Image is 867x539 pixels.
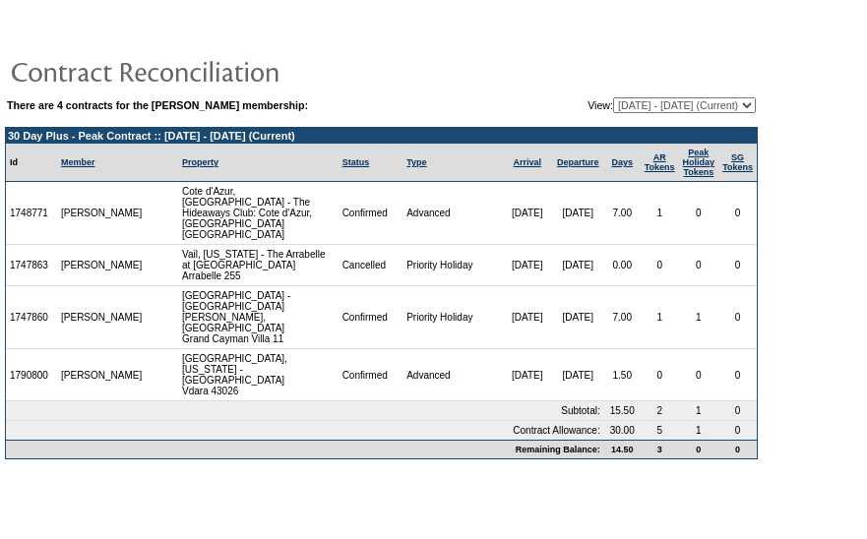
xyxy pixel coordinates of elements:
[718,349,757,401] td: 0
[513,157,541,167] a: Arrival
[645,152,675,172] a: ARTokens
[552,286,604,349] td: [DATE]
[604,401,641,421] td: 15.50
[718,401,757,421] td: 0
[57,182,147,245] td: [PERSON_NAME]
[61,157,95,167] a: Member
[604,349,641,401] td: 1.50
[342,157,370,167] a: Status
[178,245,339,286] td: Vail, [US_STATE] - The Arrabelle at [GEOGRAPHIC_DATA] Arrabelle 255
[604,182,641,245] td: 7.00
[552,349,604,401] td: [DATE]
[641,286,679,349] td: 1
[718,440,757,458] td: 0
[679,245,719,286] td: 0
[718,182,757,245] td: 0
[679,421,719,440] td: 1
[683,148,715,177] a: Peak HolidayTokens
[641,421,679,440] td: 5
[604,440,641,458] td: 14.50
[6,144,57,182] td: Id
[502,349,551,401] td: [DATE]
[6,401,604,421] td: Subtotal:
[7,99,308,111] b: There are 4 contracts for the [PERSON_NAME] membership:
[6,349,57,401] td: 1790800
[552,245,604,286] td: [DATE]
[57,245,147,286] td: [PERSON_NAME]
[722,152,753,172] a: SGTokens
[57,349,147,401] td: [PERSON_NAME]
[641,245,679,286] td: 0
[339,245,403,286] td: Cancelled
[641,401,679,421] td: 2
[641,440,679,458] td: 3
[178,349,339,401] td: [GEOGRAPHIC_DATA], [US_STATE] - [GEOGRAPHIC_DATA] Vdara 43026
[611,157,633,167] a: Days
[679,349,719,401] td: 0
[403,349,502,401] td: Advanced
[502,245,551,286] td: [DATE]
[604,245,641,286] td: 0.00
[488,97,756,113] td: View:
[679,440,719,458] td: 0
[6,421,604,440] td: Contract Allowance:
[339,349,403,401] td: Confirmed
[403,286,502,349] td: Priority Holiday
[604,286,641,349] td: 7.00
[339,182,403,245] td: Confirmed
[6,440,604,458] td: Remaining Balance:
[6,128,757,144] td: 30 Day Plus - Peak Contract :: [DATE] - [DATE] (Current)
[679,401,719,421] td: 1
[502,286,551,349] td: [DATE]
[178,286,339,349] td: [GEOGRAPHIC_DATA] - [GEOGRAPHIC_DATA][PERSON_NAME], [GEOGRAPHIC_DATA] Grand Cayman Villa 11
[718,245,757,286] td: 0
[6,286,57,349] td: 1747860
[403,182,502,245] td: Advanced
[679,182,719,245] td: 0
[182,157,218,167] a: Property
[403,245,502,286] td: Priority Holiday
[641,349,679,401] td: 0
[6,245,57,286] td: 1747863
[339,286,403,349] td: Confirmed
[552,182,604,245] td: [DATE]
[557,157,599,167] a: Departure
[679,286,719,349] td: 1
[718,421,757,440] td: 0
[10,51,403,90] img: pgTtlContractReconciliation.gif
[641,182,679,245] td: 1
[6,182,57,245] td: 1748771
[57,286,147,349] td: [PERSON_NAME]
[406,157,426,167] a: Type
[178,182,339,245] td: Cote d'Azur, [GEOGRAPHIC_DATA] - The Hideaways Club: Cote d'Azur, [GEOGRAPHIC_DATA] [GEOGRAPHIC_D...
[604,421,641,440] td: 30.00
[718,286,757,349] td: 0
[502,182,551,245] td: [DATE]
